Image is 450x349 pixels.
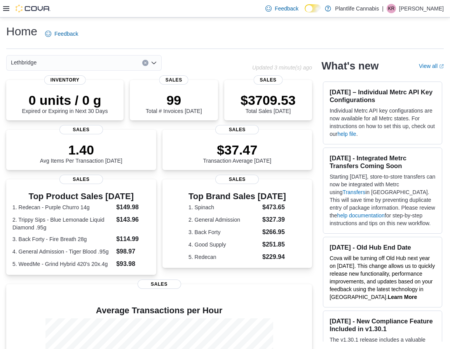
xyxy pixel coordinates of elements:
[146,92,202,114] div: Total # Invoices [DATE]
[12,306,306,315] h4: Average Transactions per Hour
[262,215,286,224] dd: $327.39
[11,58,37,67] span: Lethbridge
[159,75,188,85] span: Sales
[12,235,113,243] dt: 3. Back Forty - Fire Breath 28g
[40,142,122,164] div: Avg Items Per Transaction [DATE]
[44,75,86,85] span: Inventory
[188,192,286,201] h3: Top Brand Sales [DATE]
[335,4,379,13] p: Plantlife Cannabis
[321,60,378,72] h2: What's new
[138,280,181,289] span: Sales
[42,26,81,42] a: Feedback
[241,92,296,114] div: Total Sales [DATE]
[330,154,436,170] h3: [DATE] - Integrated Metrc Transfers Coming Soon
[22,92,108,114] div: Expired or Expiring in Next 30 Days
[337,212,385,219] a: help documentation
[40,142,122,158] p: 1.40
[419,63,444,69] a: View allExternal link
[399,4,444,13] p: [PERSON_NAME]
[241,92,296,108] p: $3709.53
[215,175,259,184] span: Sales
[330,173,436,227] p: Starting [DATE], store-to-store transfers can now be integrated with Metrc using in [GEOGRAPHIC_D...
[388,4,395,13] span: KR
[116,234,150,244] dd: $114.99
[275,5,298,12] span: Feedback
[337,131,356,137] a: help file
[16,5,51,12] img: Cova
[12,248,113,255] dt: 4. General Admission - Tiger Blood .95g
[116,215,150,224] dd: $143.96
[343,189,366,195] a: Transfers
[12,203,113,211] dt: 1. Redecan - Purple Churro 14g
[12,216,113,231] dt: 2. Trippy Sips - Blue Lemonade Liquid Diamond .95g
[188,228,259,236] dt: 3. Back Forty
[262,203,286,212] dd: $473.65
[330,88,436,104] h3: [DATE] – Individual Metrc API Key Configurations
[54,30,78,38] span: Feedback
[262,240,286,249] dd: $251.85
[203,142,272,164] div: Transaction Average [DATE]
[59,175,103,184] span: Sales
[188,241,259,248] dt: 4. Good Supply
[142,60,148,66] button: Clear input
[388,294,417,300] a: Learn More
[116,259,150,269] dd: $93.98
[262,1,302,16] a: Feedback
[262,252,286,262] dd: $229.94
[116,203,150,212] dd: $149.98
[305,4,321,12] input: Dark Mode
[330,255,435,300] span: Cova will be turning off Old Hub next year on [DATE]. This change allows us to quickly release ne...
[151,60,157,66] button: Open list of options
[252,64,312,71] p: Updated 3 minute(s) ago
[215,125,259,134] span: Sales
[116,247,150,256] dd: $98.97
[12,260,113,268] dt: 5. WeedMe - Grind Hybrid 420's 20x.4g
[146,92,202,108] p: 99
[6,24,37,39] h1: Home
[22,92,108,108] p: 0 units / 0 g
[203,142,272,158] p: $37.47
[12,192,150,201] h3: Top Product Sales [DATE]
[59,125,103,134] span: Sales
[330,317,436,333] h3: [DATE] - New Compliance Feature Included in v1.30.1
[262,227,286,237] dd: $266.95
[439,64,444,69] svg: External link
[188,216,259,224] dt: 2. General Admission
[382,4,384,13] p: |
[253,75,283,85] span: Sales
[330,243,436,251] h3: [DATE] - Old Hub End Date
[188,203,259,211] dt: 1. Spinach
[330,107,436,138] p: Individual Metrc API key configurations are now available for all Metrc states. For instructions ...
[188,253,259,261] dt: 5. Redecan
[387,4,396,13] div: Kaizer Rietzel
